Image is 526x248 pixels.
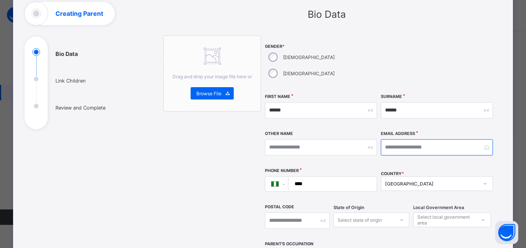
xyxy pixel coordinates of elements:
[55,10,103,17] h1: Creating Parent
[283,54,335,60] label: [DEMOGRAPHIC_DATA]
[265,44,377,49] span: Gender
[417,213,476,227] div: Select local government area
[265,168,299,173] label: Phone Number
[265,131,293,136] label: Other Name
[265,204,294,209] label: Postal Code
[265,94,290,99] label: First Name
[413,205,464,210] span: Local Government Area
[381,131,415,136] label: Email Address
[173,74,252,79] span: Drag and drop your image file here or
[283,71,335,76] label: [DEMOGRAPHIC_DATA]
[338,213,382,227] div: Select state of origin
[385,181,479,187] div: [GEOGRAPHIC_DATA]
[196,91,221,96] span: Browse File
[495,221,518,244] button: Open asap
[381,94,402,99] label: Surname
[163,35,261,111] div: Drag and drop your image file here orBrowse File
[381,171,404,176] span: COUNTRY
[308,8,346,20] span: Bio Data
[265,241,313,246] label: Parent's Occupation
[333,205,364,210] span: State of Origin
